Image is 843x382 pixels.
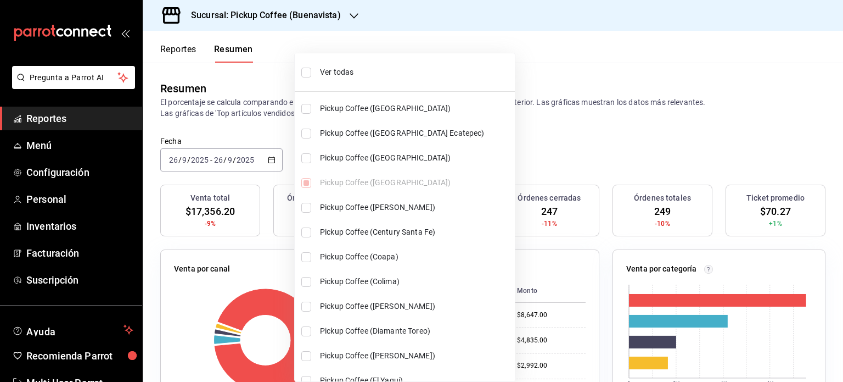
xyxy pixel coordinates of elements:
[320,276,510,287] span: Pickup Coffee (Colima)
[320,251,510,263] span: Pickup Coffee (Coapa)
[320,301,510,312] span: Pickup Coffee ([PERSON_NAME])
[320,350,510,362] span: Pickup Coffee ([PERSON_NAME])
[320,226,510,238] span: Pickup Coffee (Century Santa Fe)
[320,67,510,78] span: Ver todas
[320,152,510,164] span: Pickup Coffee ([GEOGRAPHIC_DATA])
[320,128,510,139] span: Pickup Coffee ([GEOGRAPHIC_DATA] Ecatepec)
[320,325,510,337] span: Pickup Coffee (Diamante Toreo)
[320,202,510,213] span: Pickup Coffee ([PERSON_NAME])
[320,103,510,114] span: Pickup Coffee ([GEOGRAPHIC_DATA])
